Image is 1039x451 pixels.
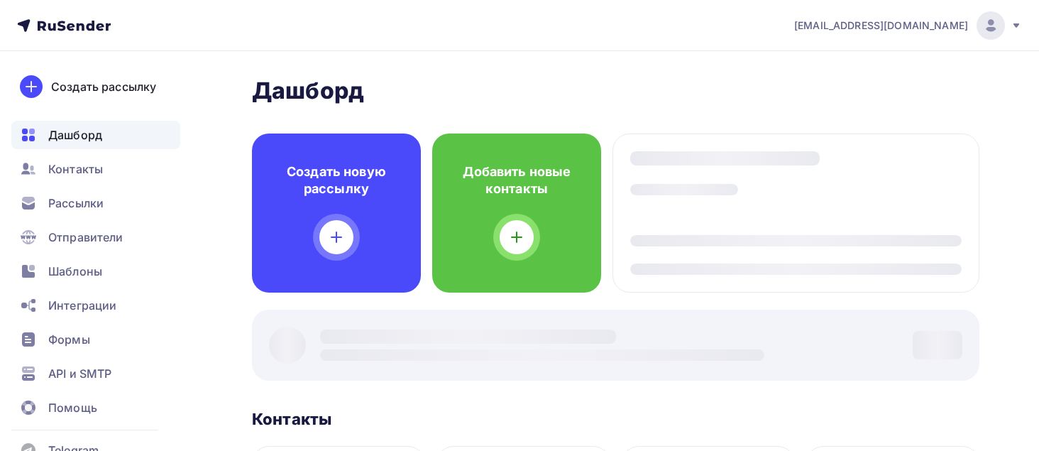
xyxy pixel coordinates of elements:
span: Рассылки [48,195,104,212]
span: Помощь [48,399,97,416]
a: Рассылки [11,189,180,217]
span: Контакты [48,161,103,178]
a: Дашборд [11,121,180,149]
h3: Контакты [252,409,331,429]
a: Формы [11,325,180,354]
span: Дашборд [48,126,102,143]
span: Формы [48,331,90,348]
span: Интеграции [48,297,116,314]
a: Шаблоны [11,257,180,286]
h4: Добавить новые контакты [455,163,578,197]
a: Контакты [11,155,180,183]
a: [EMAIL_ADDRESS][DOMAIN_NAME] [794,11,1022,40]
h2: Дашборд [252,77,979,105]
h4: Создать новую рассылку [275,163,398,197]
span: Шаблоны [48,263,102,280]
a: Отправители [11,223,180,251]
span: API и SMTP [48,365,111,382]
span: Отправители [48,229,123,246]
span: [EMAIL_ADDRESS][DOMAIN_NAME] [794,18,968,33]
div: Создать рассылку [51,78,156,95]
